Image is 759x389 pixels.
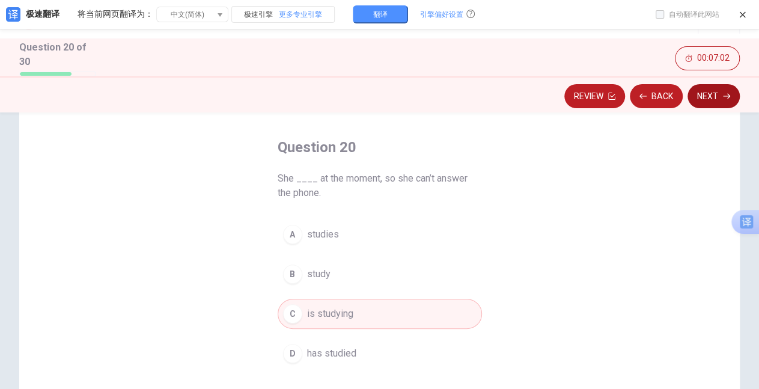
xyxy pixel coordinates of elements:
span: studies [307,227,339,242]
span: She ____ at the moment, so she can’t answer the phone. [278,171,482,200]
div: C [283,304,302,323]
button: Next [687,84,740,108]
button: Review [564,84,625,108]
span: study [307,267,331,281]
span: is studying [307,307,353,321]
div: A [283,225,302,244]
button: 00:07:02 [675,46,740,70]
span: 00:07:02 [697,54,730,63]
h4: Question 20 [278,138,482,157]
span: has studied [307,346,356,361]
button: Astudies [278,219,482,250]
button: Bstudy [278,259,482,289]
h1: Question 20 of 30 [19,40,96,69]
div: D [283,344,302,363]
div: B [283,265,302,284]
button: Dhas studied [278,338,482,369]
button: Cis studying [278,299,482,329]
button: Back [630,84,683,108]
